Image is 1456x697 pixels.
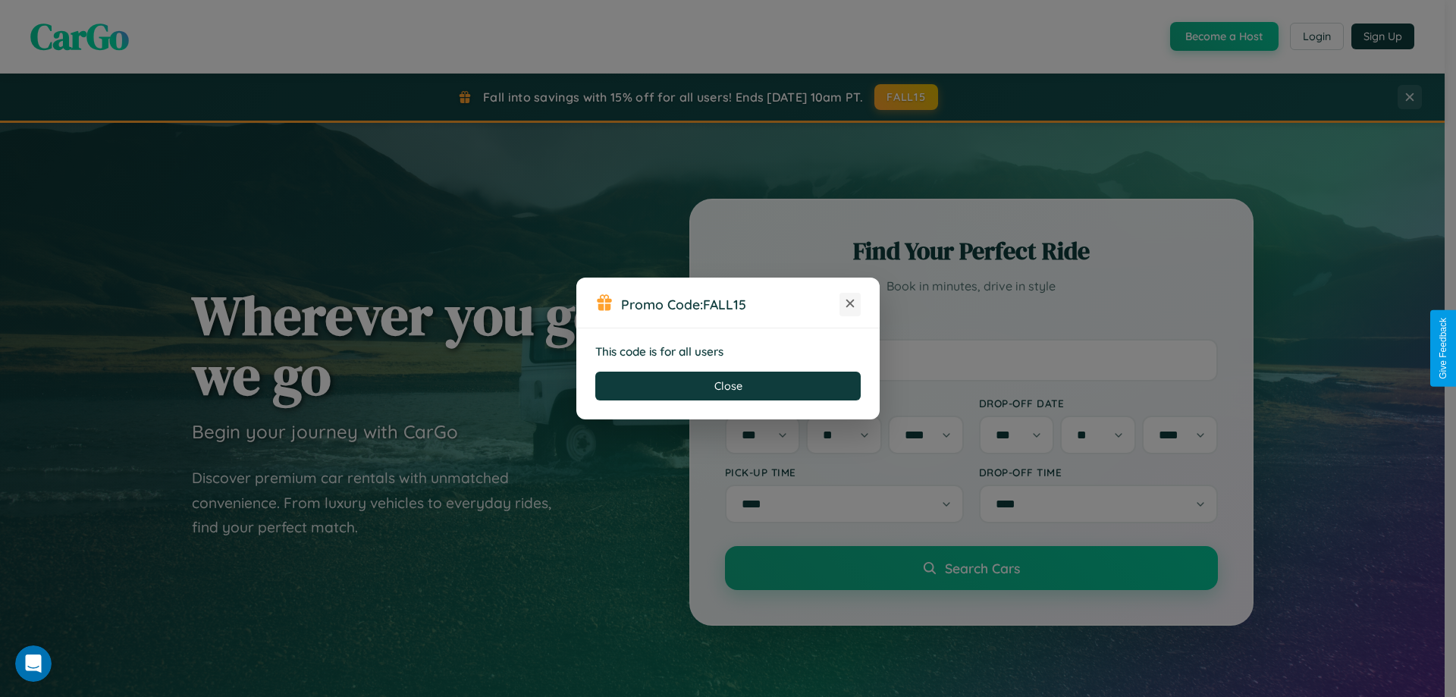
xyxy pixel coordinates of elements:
button: Close [595,372,861,400]
div: Give Feedback [1438,318,1448,379]
b: FALL15 [703,296,746,312]
strong: This code is for all users [595,344,723,359]
iframe: Intercom live chat [15,645,52,682]
h3: Promo Code: [621,296,839,312]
